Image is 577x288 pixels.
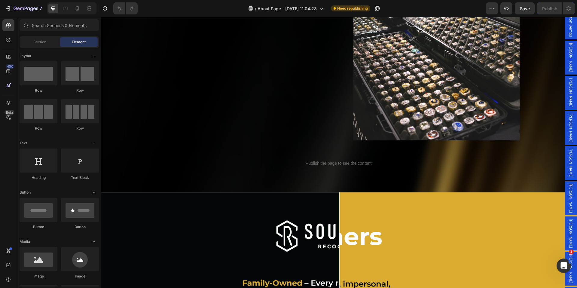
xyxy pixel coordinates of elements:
p: 7 [39,5,42,12]
span: [PERSON_NAME] [467,167,473,196]
input: Search Sections & Elements [20,19,99,31]
button: 7 [2,2,45,14]
button: Save [515,2,535,14]
span: [PERSON_NAME] [467,132,473,161]
div: Undo/Redo [113,2,138,14]
span: [PERSON_NAME] [467,202,473,231]
span: 1 [569,250,574,254]
span: [PERSON_NAME] [467,97,473,126]
div: Row [61,126,99,131]
span: Element [72,39,86,45]
span: Save [520,6,530,11]
span: Layout [20,53,31,59]
iframe: Design area [101,17,577,288]
div: Row [61,88,99,93]
span: / [255,5,256,12]
span: Media [20,239,30,244]
span: Toggle open [89,188,99,197]
span: [PERSON_NAME] [467,237,473,266]
div: Text Block [61,175,99,180]
div: Row [20,88,57,93]
iframe: Intercom live chat [557,259,571,273]
div: Image [61,274,99,279]
span: Button [20,190,31,195]
div: Publish [542,5,557,12]
div: Beta [5,110,14,115]
div: Image [20,274,57,279]
div: Row [20,126,57,131]
div: Heading [20,175,57,180]
button: Publish [537,2,562,14]
span: [PERSON_NAME] [467,61,473,90]
div: 450 [6,64,14,69]
div: Button [20,224,57,230]
span: Section [33,39,46,45]
span: Toggle open [89,237,99,247]
div: Button [61,224,99,230]
span: [PERSON_NAME] [467,26,473,55]
span: Toggle open [89,51,99,61]
span: Text [20,140,27,146]
span: Need republishing [337,6,368,11]
span: Toggle open [89,138,99,148]
span: About Page - [DATE] 11:04:28 [258,5,317,12]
